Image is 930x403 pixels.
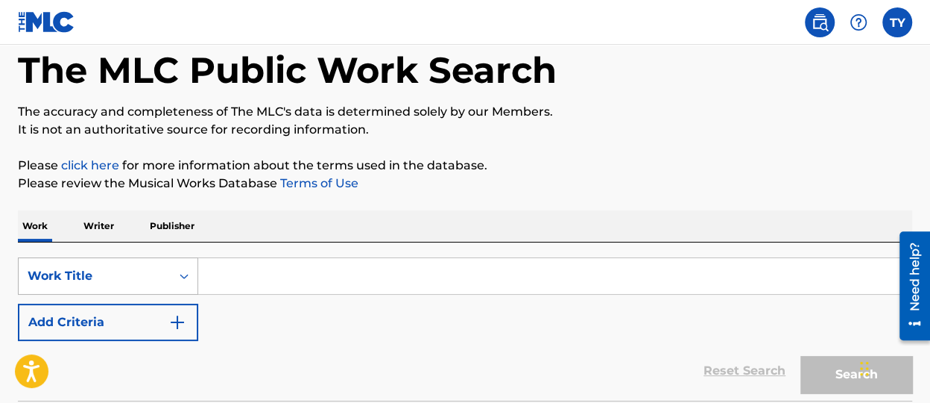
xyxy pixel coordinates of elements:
[888,226,930,346] iframe: Resource Center
[145,210,199,242] p: Publisher
[850,13,867,31] img: help
[277,176,358,190] a: Terms of Use
[844,7,873,37] div: Help
[18,121,912,139] p: It is not an authoritative source for recording information.
[18,103,912,121] p: The accuracy and completeness of The MLC's data is determined solely by our Members.
[860,346,869,391] div: Drag
[811,13,829,31] img: search
[18,175,912,193] p: Please review the Musical Works Database
[18,257,912,401] form: Search Form
[882,7,912,37] div: User Menu
[18,304,198,341] button: Add Criteria
[18,11,75,33] img: MLC Logo
[18,210,52,242] p: Work
[28,267,162,285] div: Work Title
[18,48,557,93] h1: The MLC Public Work Search
[805,7,835,37] a: Public Search
[855,331,930,403] iframe: Chat Widget
[61,158,119,172] a: click here
[79,210,118,242] p: Writer
[168,313,186,331] img: 9d2ae6d4665cec9f34b9.svg
[18,157,912,175] p: Please for more information about the terms used in the database.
